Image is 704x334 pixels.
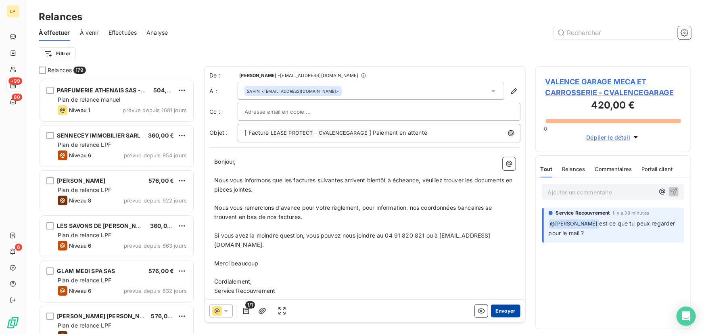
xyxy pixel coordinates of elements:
[209,87,238,95] label: À :
[545,76,681,98] span: VALENCE GARAGE MECA ET CARROSSERIE - CVALENCEGARAGE
[369,129,427,136] span: ] Paiement en attente
[6,5,19,18] div: LP
[244,106,331,118] input: Adresse email en copie ...
[58,277,111,284] span: Plan de relance LPF
[209,108,238,116] label: Cc :
[58,96,120,103] span: Plan de relance manuel
[541,166,553,172] span: Tout
[148,132,174,139] span: 360,00 €
[214,177,514,193] span: Nous vous informons que les factures suivantes arrivent bientôt à échéance, veuillez trouver les ...
[595,166,632,172] span: Commentaires
[613,211,650,215] span: il y a 38 minutes
[545,98,681,114] h3: 420,00 €
[57,222,151,229] span: LES SAVONS DE [PERSON_NAME]
[58,186,111,193] span: Plan de relance LPF
[57,267,115,274] span: GLAM MEDI SPA SAS
[8,77,22,85] span: +99
[641,166,673,172] span: Portail client
[57,313,155,319] span: [PERSON_NAME] [PERSON_NAME]
[214,232,490,248] span: Si vous avez la moindre question, vous pouvez nous joindre au 04 91 820 821 ou à [EMAIL_ADDRESS][...
[544,125,547,132] span: 0
[214,287,275,294] span: Service Recouvrement
[245,301,255,309] span: 1/1
[247,88,339,94] div: <[EMAIL_ADDRESS][DOMAIN_NAME]>
[69,242,91,249] span: Niveau 6
[587,133,631,142] span: Déplier le détail
[584,133,643,142] button: Déplier le détail
[123,107,187,113] span: prévue depuis 1681 jours
[148,267,174,274] span: 576,00 €
[39,29,70,37] span: À effectuer
[209,71,238,79] span: De :
[109,29,137,37] span: Effectuées
[214,204,493,220] span: Nous vous remercions d’avance pour votre règlement, pour information, nos coordonnées bancaires s...
[318,129,369,138] span: CVALENCEGARAGE
[69,107,90,113] span: Niveau 1
[124,152,187,159] span: prévue depuis 954 jours
[269,129,314,138] span: LEASE PROTECT
[39,10,82,24] h3: Relances
[80,29,99,37] span: À venir
[124,242,187,249] span: prévue depuis 863 jours
[549,219,599,229] span: @ [PERSON_NAME]
[48,66,72,74] span: Relances
[73,67,86,74] span: 179
[124,288,187,294] span: prévue depuis 832 jours
[57,177,105,184] span: [PERSON_NAME]
[244,129,269,136] span: [ Facture
[57,132,141,139] span: SENNECEY IMMOBILIER SARL
[315,129,317,136] span: -
[69,152,91,159] span: Niveau 6
[677,307,696,326] div: Open Intercom Messenger
[15,244,22,251] span: 6
[12,94,22,101] span: 80
[58,322,111,329] span: Plan de relance LPF
[69,288,91,294] span: Niveau 6
[58,232,111,238] span: Plan de relance LPF
[153,87,179,94] span: 504,00 €
[239,73,276,78] span: [PERSON_NAME]
[209,129,228,136] span: Objet :
[549,220,677,236] span: est ce que tu peux regarder pour le mail ?
[57,87,171,94] span: PARFUMERIE ATHENAIS SAS -APRIL M04
[214,158,236,165] span: Bonjour,
[278,73,358,78] span: - [EMAIL_ADDRESS][DOMAIN_NAME]
[150,222,176,229] span: 360,00 €
[562,166,585,172] span: Relances
[247,88,260,94] span: SAHIN
[69,197,91,204] span: Niveau 8
[148,177,174,184] span: 576,00 €
[491,305,520,317] button: Envoyer
[556,209,610,217] span: Service Recouvrement
[554,26,675,39] input: Rechercher
[58,141,111,148] span: Plan de relance LPF
[124,197,187,204] span: prévue depuis 922 jours
[214,278,252,285] span: Cordialement,
[151,313,176,319] span: 576,00 €
[39,47,76,60] button: Filtrer
[39,79,194,334] div: grid
[146,29,168,37] span: Analyse
[214,260,258,267] span: Merci beaucoup
[6,316,19,329] img: Logo LeanPay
